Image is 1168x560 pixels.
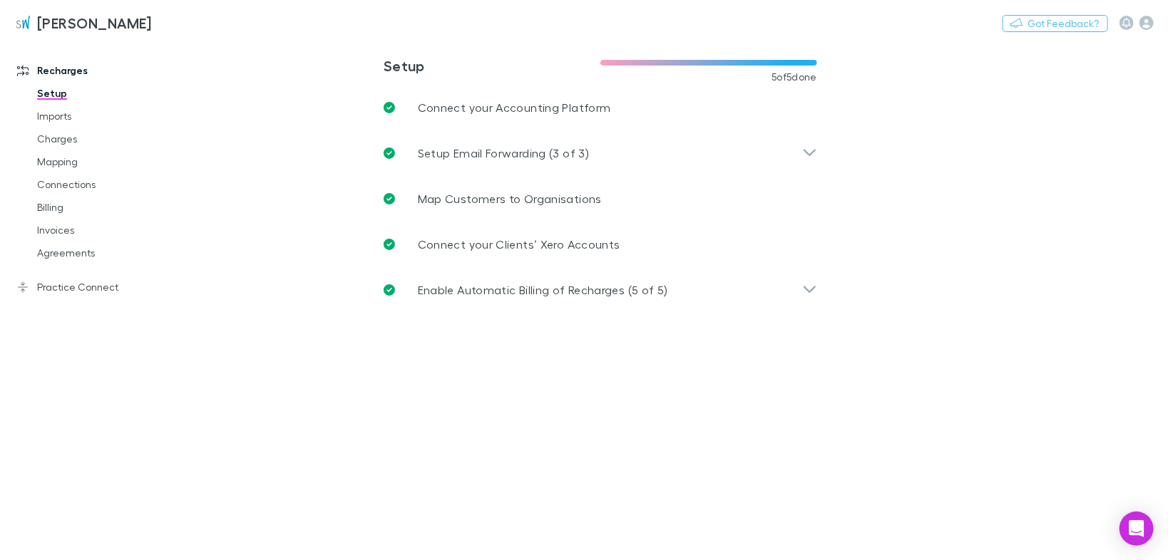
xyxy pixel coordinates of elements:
[372,176,829,222] a: Map Customers to Organisations
[23,242,187,264] a: Agreements
[23,173,187,196] a: Connections
[418,99,611,116] p: Connect your Accounting Platform
[23,82,187,105] a: Setup
[372,130,829,176] div: Setup Email Forwarding (3 of 3)
[372,222,829,267] a: Connect your Clients’ Xero Accounts
[23,105,187,128] a: Imports
[6,6,160,40] a: [PERSON_NAME]
[418,236,620,253] p: Connect your Clients’ Xero Accounts
[23,150,187,173] a: Mapping
[1120,512,1154,546] div: Open Intercom Messenger
[14,14,31,31] img: Sinclair Wilson's Logo
[372,267,829,313] div: Enable Automatic Billing of Recharges (5 of 5)
[372,85,829,130] a: Connect your Accounting Platform
[23,196,187,219] a: Billing
[418,190,602,207] p: Map Customers to Organisations
[37,14,152,31] h3: [PERSON_NAME]
[3,59,187,82] a: Recharges
[418,281,668,299] p: Enable Automatic Billing of Recharges (5 of 5)
[1003,15,1108,32] button: Got Feedback?
[3,276,187,299] a: Practice Connect
[418,145,589,162] p: Setup Email Forwarding (3 of 3)
[23,219,187,242] a: Invoices
[384,57,600,74] h3: Setup
[23,128,187,150] a: Charges
[772,71,817,83] span: 5 of 5 done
